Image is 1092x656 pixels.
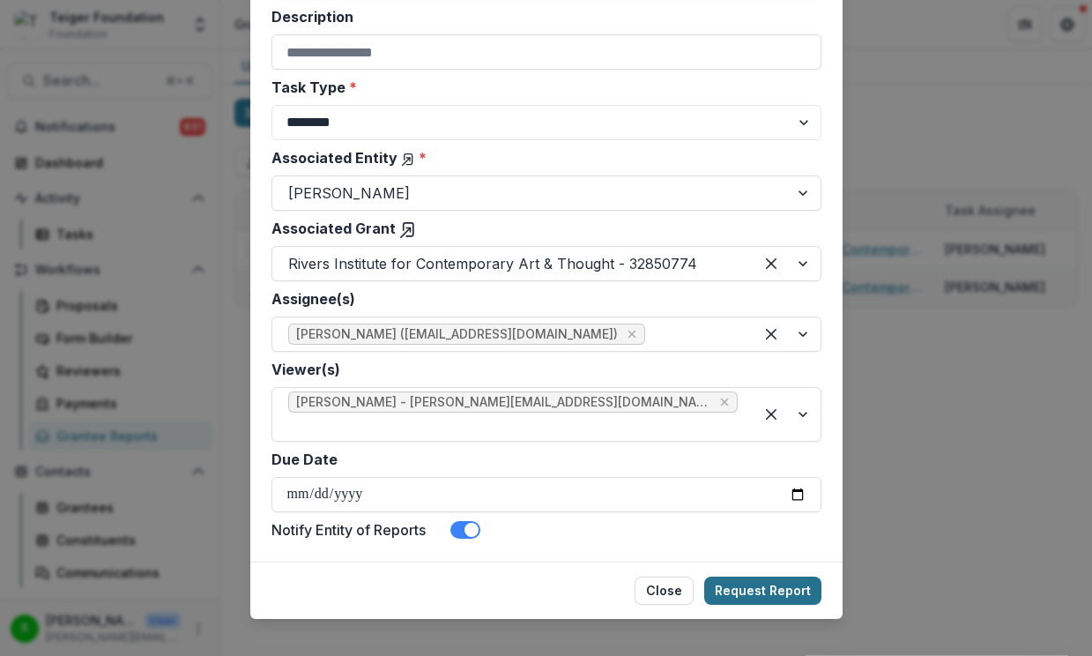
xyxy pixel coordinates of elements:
div: Clear selected options [757,320,785,348]
span: [PERSON_NAME] - [PERSON_NAME][EMAIL_ADDRESS][DOMAIN_NAME] [296,395,710,410]
label: Notify Entity of Reports [271,519,426,540]
div: Clear selected options [757,400,785,429]
div: Remove Stephanie - skoch@teigerfoundation.org [716,393,733,411]
div: Clear selected options [757,250,785,278]
label: Task Type [271,77,811,98]
label: Assignee(s) [271,288,811,309]
span: [PERSON_NAME] ([EMAIL_ADDRESS][DOMAIN_NAME]) [296,327,618,342]
label: Viewer(s) [271,359,811,380]
button: Close [635,577,694,605]
label: Associated Entity [271,147,811,168]
label: Due Date [271,449,338,470]
button: Request Report [704,577,821,605]
label: Description [271,6,811,27]
label: Associated Grant [271,218,811,239]
div: Remove Andrea Andersson (aandersson@riversinstitute.org) [623,325,641,343]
